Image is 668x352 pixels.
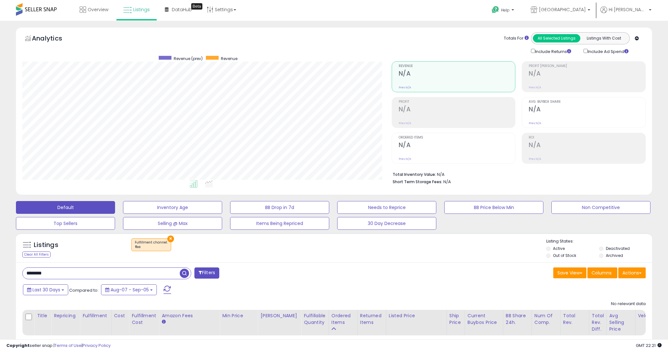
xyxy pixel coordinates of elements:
[34,241,58,250] h5: Listings
[6,342,30,348] strong: Copyright
[546,238,652,244] p: Listing States:
[609,6,647,13] span: Hi [PERSON_NAME]
[194,267,219,279] button: Filters
[580,34,628,42] button: Listings With Cost
[506,312,529,326] div: BB Share 24h.
[600,6,651,21] a: Hi [PERSON_NAME]
[230,217,329,230] button: Items Being Repriced
[337,201,436,214] button: Needs to Reprice
[534,312,558,326] div: Num of Comp.
[22,251,51,258] div: Clear All Filters
[54,312,77,319] div: Repricing
[539,6,586,13] span: [GEOGRAPHIC_DATA]
[221,56,237,61] span: Revenue
[174,56,203,61] span: Revenue (prev)
[133,6,150,13] span: Listings
[563,312,586,326] div: Total Rev.
[529,121,541,125] small: Prev: N/A
[529,141,645,150] h2: N/A
[331,312,355,326] div: Ordered Items
[587,267,617,278] button: Columns
[304,312,326,326] div: Fulfillable Quantity
[551,201,650,214] button: Non Competitive
[123,217,222,230] button: Selling @ Max
[37,312,48,319] div: Title
[83,312,108,319] div: Fulfillment
[16,201,115,214] button: Default
[553,253,576,258] label: Out of Stock
[111,287,149,293] span: Aug-07 - Sep-05
[501,7,510,13] span: Help
[399,86,411,89] small: Prev: N/A
[529,64,645,68] span: Profit [PERSON_NAME]
[6,343,111,349] div: seller snap | |
[399,106,515,114] h2: N/A
[399,100,515,104] span: Profit
[230,201,329,214] button: BB Drop in 7d
[191,3,202,10] div: Tooltip anchor
[491,6,499,14] i: Get Help
[529,70,645,79] h2: N/A
[399,64,515,68] span: Revenue
[487,1,520,21] a: Help
[162,312,217,319] div: Amazon Fees
[636,342,662,348] span: 2025-10-6 22:21 GMT
[389,312,444,319] div: Listed Price
[69,287,98,293] span: Compared to:
[606,246,630,251] label: Deactivated
[167,236,174,242] button: ×
[611,301,646,307] div: No relevant data
[609,312,633,333] div: Avg Selling Price
[123,201,222,214] button: Inventory Age
[529,157,541,161] small: Prev: N/A
[579,48,639,55] div: Include Ad Spend
[399,157,411,161] small: Prev: N/A
[32,34,75,44] h5: Analytics
[135,245,168,249] div: fba
[449,312,462,326] div: Ship Price
[16,217,115,230] button: Top Sellers
[529,100,645,104] span: Avg. Buybox Share
[592,270,612,276] span: Columns
[337,217,436,230] button: 30 Day Decrease
[529,106,645,114] h2: N/A
[393,172,436,177] b: Total Inventory Value:
[468,312,500,326] div: Current Buybox Price
[88,6,108,13] span: Overview
[399,121,411,125] small: Prev: N/A
[83,342,111,348] a: Privacy Policy
[399,70,515,79] h2: N/A
[533,34,580,42] button: All Selected Listings
[222,312,255,319] div: Min Price
[114,312,127,319] div: Cost
[553,246,565,251] label: Active
[260,312,298,319] div: [PERSON_NAME]
[399,141,515,150] h2: N/A
[592,312,604,333] div: Total Rev. Diff.
[529,136,645,139] span: ROI
[606,253,623,258] label: Archived
[101,284,157,295] button: Aug-07 - Sep-05
[393,170,641,178] li: N/A
[399,136,515,139] span: Ordered Items
[132,312,156,326] div: Fulfillment Cost
[444,201,543,214] button: BB Price Below Min
[360,312,383,326] div: Returned Items
[526,48,579,55] div: Include Returns
[23,284,68,295] button: Last 30 Days
[504,35,529,41] div: Totals For
[135,240,168,250] span: Fulfillment channel :
[529,86,541,89] small: Prev: N/A
[162,319,165,325] small: Amazon Fees.
[33,287,60,293] span: Last 30 Days
[553,267,586,278] button: Save View
[618,267,646,278] button: Actions
[638,312,661,319] div: Velocity
[172,6,192,13] span: DataHub
[443,179,451,185] span: N/A
[54,342,82,348] a: Terms of Use
[393,179,442,184] b: Short Term Storage Fees:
